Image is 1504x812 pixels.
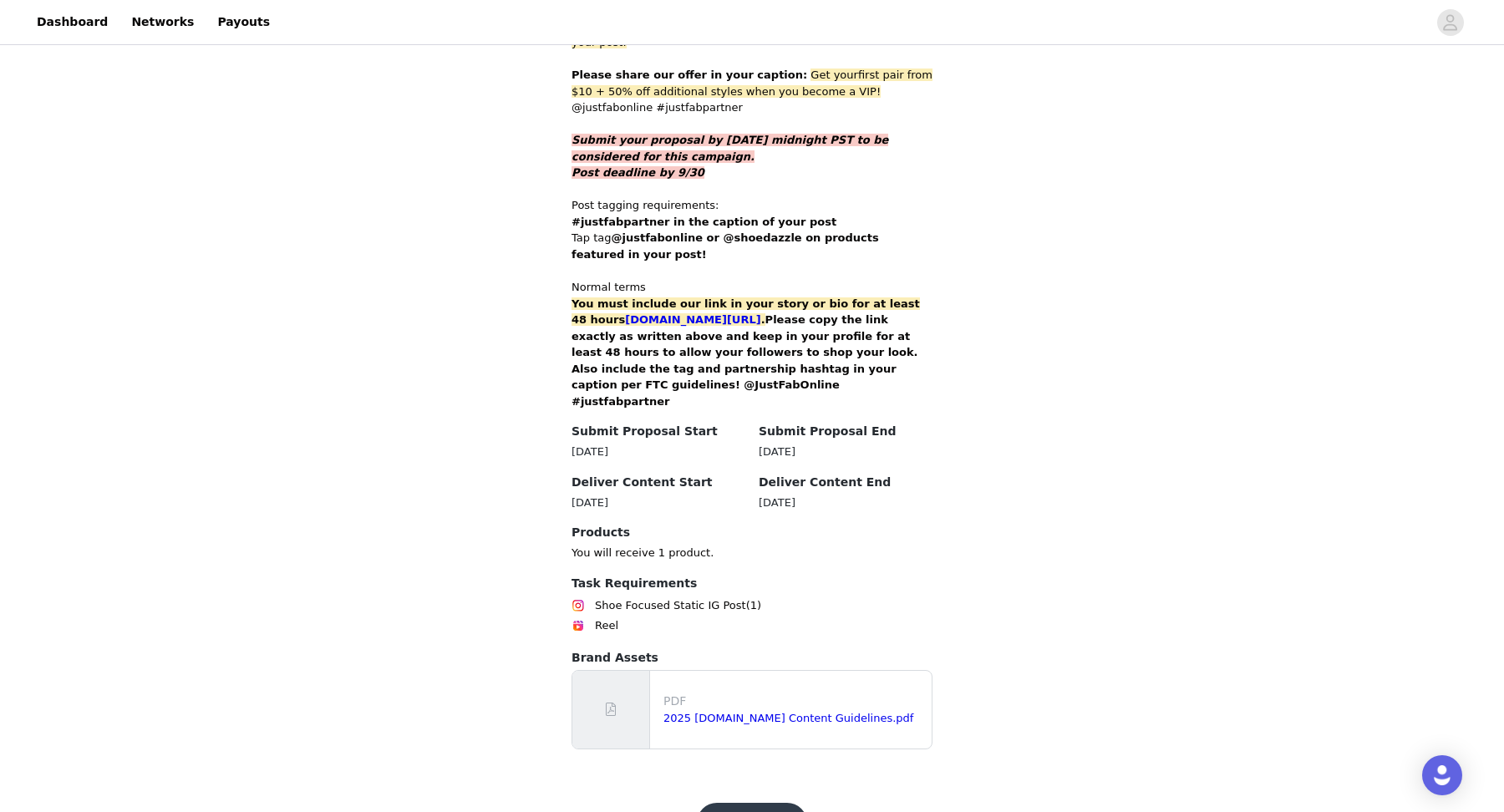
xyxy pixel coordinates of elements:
[595,617,618,634] span: Reel
[572,649,932,667] h4: Brand Assets
[572,279,932,296] p: Normal terms
[121,3,204,41] a: Networks
[625,313,760,326] a: [DOMAIN_NAME][URL]
[572,444,745,460] div: [DATE]
[572,166,704,179] strong: Post deadline by 9/30
[572,197,932,214] p: Post tagging requirements:
[663,693,925,710] p: PDF
[572,545,932,561] p: You will receive 1 product.
[572,599,585,612] img: Instagram Icon
[572,524,932,541] h4: Products
[572,297,920,327] strong: You must include our link in your story or bio for at least 48 hours
[572,69,932,98] span: Get your
[572,313,918,408] strong: Please copy the link exactly as written above and keep in your profile for at least 48 hours to a...
[1442,9,1458,36] div: avatar
[27,3,118,41] a: Dashboard
[572,216,836,228] strong: #justfabpartner in the caption of your post
[1422,755,1462,795] div: Open Intercom Messenger
[572,474,745,491] h4: Deliver Content Start
[759,474,932,491] h4: Deliver Content End
[625,313,765,326] strong: .
[595,597,746,614] span: Shoe Focused Static IG Post
[572,69,932,98] span: first pair from $10 + 50% off additional styles when you become a VIP!
[746,597,761,614] span: (1)
[572,423,745,440] h4: Submit Proposal Start
[759,444,932,460] div: [DATE]
[572,230,932,262] p: Tap tag
[572,495,745,511] div: [DATE]
[572,134,888,163] strong: Submit your proposal by [DATE] midnight PST to be considered for this campaign.
[207,3,280,41] a: Payouts
[572,67,932,116] p: @justfabonline #justfabpartner
[572,231,879,261] strong: @justfabonline or @shoedazzle on products featured in your post!
[572,619,585,632] img: Instagram Reels Icon
[663,712,913,724] a: 2025 [DOMAIN_NAME] Content Guidelines.pdf
[759,423,932,440] h4: Submit Proposal End
[759,495,932,511] div: [DATE]
[572,575,932,592] h4: Task Requirements
[572,69,807,81] strong: Please share our offer in your caption:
